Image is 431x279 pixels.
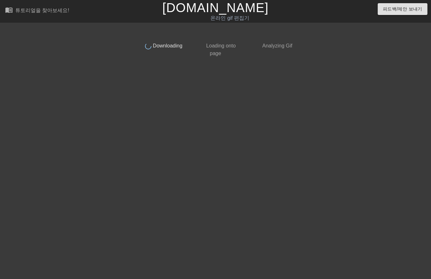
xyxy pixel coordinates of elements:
[147,14,313,22] div: 온라인 gif 편집기
[383,5,422,13] span: 피드백/제안 보내기
[378,3,427,15] button: 피드백/제안 보내기
[5,6,13,14] span: menu_book
[162,1,268,15] a: [DOMAIN_NAME]
[15,8,69,13] div: 튜토리얼을 찾아보세요!
[5,6,69,16] a: 튜토리얼을 찾아보세요!
[261,43,292,48] span: Analyzing Gif
[151,43,182,48] span: Downloading
[205,43,236,56] span: Loading onto page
